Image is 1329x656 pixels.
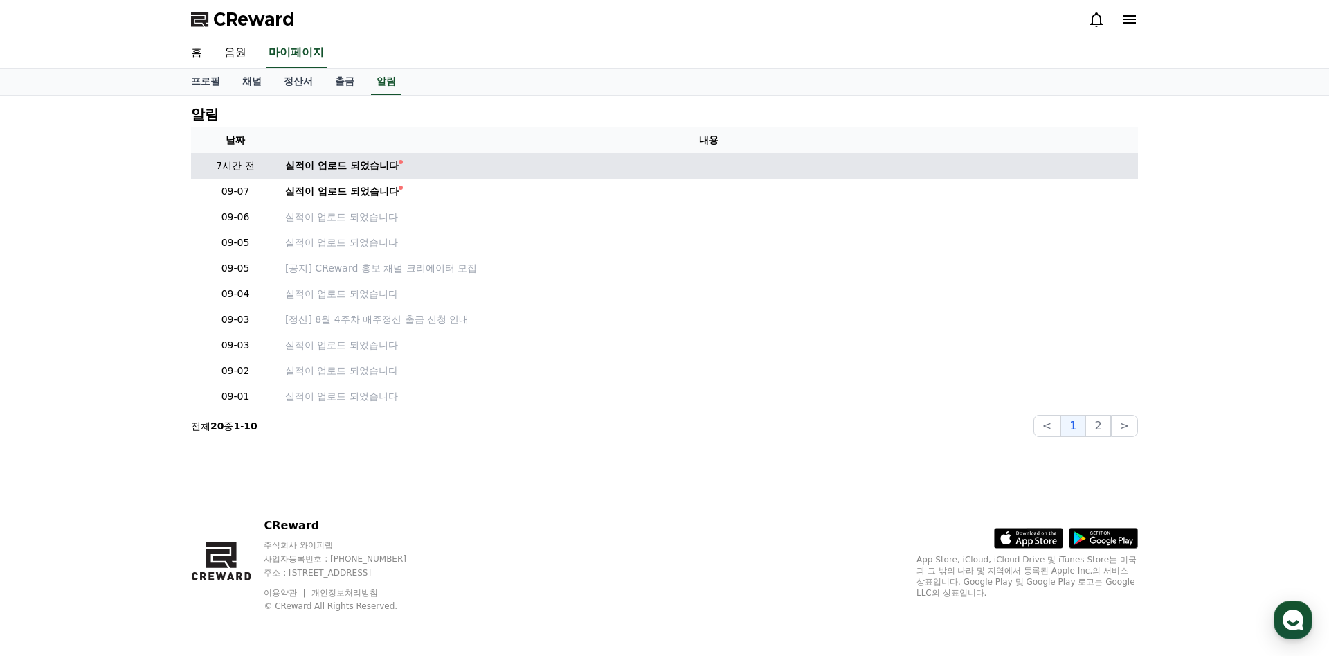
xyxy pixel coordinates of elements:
a: 출금 [324,69,365,95]
span: CReward [213,8,295,30]
p: 7시간 전 [197,159,274,173]
p: 09-02 [197,364,274,378]
a: 이용약관 [264,588,307,598]
a: 실적이 업로드 되었습니다 [285,287,1132,301]
th: 날짜 [191,127,280,153]
th: 내용 [280,127,1138,153]
a: 정산서 [273,69,324,95]
div: 실적이 업로드 되었습니다 [285,159,399,173]
strong: 1 [233,420,240,432]
a: [공지] CReward 홍보 채널 크리에이터 모집 [285,261,1132,276]
a: 실적이 업로드 되었습니다 [285,236,1132,250]
button: 2 [1085,415,1110,437]
a: 개인정보처리방침 [311,588,378,598]
a: 마이페이지 [266,39,327,68]
strong: 10 [244,420,257,432]
span: 홈 [44,460,52,471]
a: 실적이 업로드 되었습니다 [285,364,1132,378]
p: 주소 : [STREET_ADDRESS] [264,567,433,578]
p: © CReward All Rights Reserved. [264,601,433,612]
p: 사업자등록번호 : [PHONE_NUMBER] [264,553,433,565]
button: < [1033,415,1060,437]
p: 09-05 [197,236,274,250]
p: 09-07 [197,184,274,199]
p: 09-06 [197,210,274,224]
a: 실적이 업로드 되었습니다 [285,338,1132,353]
div: 실적이 업로드 되었습니다 [285,184,399,199]
p: 전체 중 - [191,419,257,433]
a: 홈 [4,439,91,474]
h4: 알림 [191,107,219,122]
p: 09-04 [197,287,274,301]
a: 실적이 업로드 되었습니다 [285,210,1132,224]
a: 설정 [179,439,266,474]
a: 대화 [91,439,179,474]
a: 프로필 [180,69,231,95]
button: > [1111,415,1138,437]
p: 09-05 [197,261,274,276]
a: 음원 [213,39,257,68]
button: 1 [1060,415,1085,437]
p: App Store, iCloud, iCloud Drive 및 iTunes Store는 미국과 그 밖의 나라 및 지역에서 등록된 Apple Inc.의 서비스 상표입니다. Goo... [916,554,1138,599]
span: 설정 [214,460,230,471]
a: 실적이 업로드 되었습니다 [285,389,1132,404]
p: CReward [264,517,433,534]
strong: 20 [210,420,224,432]
a: 알림 [371,69,401,95]
a: 홈 [180,39,213,68]
span: 대화 [127,461,143,472]
a: CReward [191,8,295,30]
p: 09-03 [197,338,274,353]
a: 채널 [231,69,273,95]
a: 실적이 업로드 되었습니다 [285,184,1132,199]
a: 실적이 업로드 되었습니다 [285,159,1132,173]
a: [정산] 8월 4주차 매주정산 출금 신청 안내 [285,312,1132,327]
p: 09-03 [197,312,274,327]
p: 09-01 [197,389,274,404]
p: 주식회사 와이피랩 [264,540,433,551]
